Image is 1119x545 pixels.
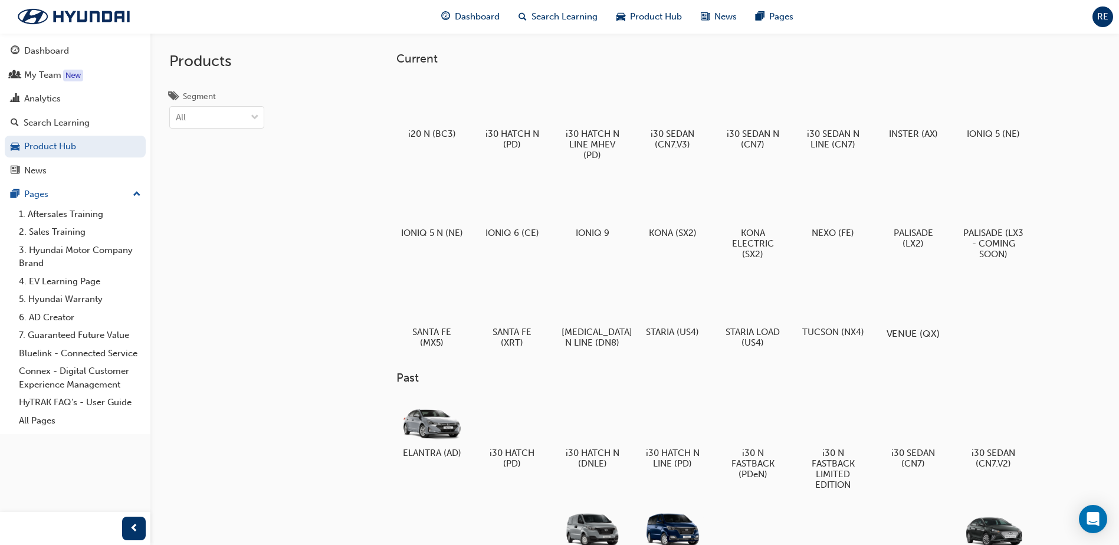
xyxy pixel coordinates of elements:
[24,116,90,130] div: Search Learning
[963,228,1025,260] h5: PALISADE (LX3 - COMING SOON)
[717,273,788,352] a: STARIA LOAD (US4)
[11,118,19,129] span: search-icon
[396,52,1067,65] h3: Current
[882,129,944,139] h5: INSTER (AX)
[396,371,1067,385] h3: Past
[562,228,624,238] h5: IONIQ 9
[642,228,704,238] h5: KONA (SX2)
[11,94,19,104] span: chart-icon
[798,395,868,495] a: i30 N FASTBACK LIMITED EDITION
[396,273,467,352] a: SANTA FE (MX5)
[455,10,500,24] span: Dashboard
[531,10,598,24] span: Search Learning
[562,448,624,469] h5: i30 HATCH N (DNLE)
[519,9,527,24] span: search-icon
[642,327,704,337] h5: STARIA (US4)
[11,142,19,152] span: car-icon
[562,327,624,348] h5: [MEDICAL_DATA] N LINE (DN8)
[481,228,543,238] h5: IONIQ 6 (CE)
[6,4,142,29] img: Trak
[557,395,628,474] a: i30 HATCH N (DNLE)
[802,327,864,337] h5: TUCSON (NX4)
[802,129,864,150] h5: i30 SEDAN N LINE (CN7)
[169,92,178,103] span: tags-icon
[14,205,146,224] a: 1. Aftersales Training
[24,164,47,178] div: News
[642,448,704,469] h5: i30 HATCH N LINE (PD)
[717,174,788,264] a: KONA ELECTRIC (SX2)
[882,448,944,469] h5: i30 SEDAN (CN7)
[396,174,467,242] a: IONIQ 5 N (NE)
[5,38,146,183] button: DashboardMy TeamAnalyticsSearch LearningProduct HubNews
[5,183,146,205] button: Pages
[14,308,146,327] a: 6. AD Creator
[882,228,944,249] h5: PALISADE (LX2)
[14,272,146,291] a: 4. EV Learning Page
[958,395,1029,474] a: i30 SEDAN (CN7.V2)
[481,129,543,150] h5: i30 HATCH N (PD)
[691,5,746,29] a: news-iconNews
[5,112,146,134] a: Search Learning
[557,273,628,352] a: [MEDICAL_DATA] N LINE (DN8)
[477,273,547,352] a: SANTA FE (XRT)
[24,68,61,82] div: My Team
[557,75,628,165] a: i30 HATCH N LINE MHEV (PD)
[722,228,784,260] h5: KONA ELECTRIC (SX2)
[11,70,19,81] span: people-icon
[401,129,463,139] h5: i20 N (BC3)
[717,395,788,484] a: i30 N FASTBACK (PDeN)
[637,174,708,242] a: KONA (SX2)
[1092,6,1113,27] button: RE
[630,10,682,24] span: Product Hub
[878,174,949,253] a: PALISADE (LX2)
[798,273,868,342] a: TUCSON (NX4)
[746,5,803,29] a: pages-iconPages
[401,228,463,238] h5: IONIQ 5 N (NE)
[5,88,146,110] a: Analytics
[701,9,710,24] span: news-icon
[798,75,868,154] a: i30 SEDAN N LINE (CN7)
[11,46,19,57] span: guage-icon
[637,273,708,342] a: STARIA (US4)
[637,75,708,154] a: i30 SEDAN (CN7.V3)
[1079,505,1107,533] div: Open Intercom Messenger
[1097,10,1108,24] span: RE
[5,40,146,62] a: Dashboard
[481,327,543,348] h5: SANTA FE (XRT)
[169,52,264,71] h2: Products
[24,44,69,58] div: Dashboard
[14,326,146,344] a: 7. Guaranteed Future Value
[481,448,543,469] h5: i30 HATCH (PD)
[717,75,788,154] a: i30 SEDAN N (CN7)
[130,521,139,536] span: prev-icon
[441,9,450,24] span: guage-icon
[477,174,547,242] a: IONIQ 6 (CE)
[802,228,864,238] h5: NEXO (FE)
[5,160,146,182] a: News
[14,412,146,430] a: All Pages
[401,448,463,458] h5: ELANTRA (AD)
[14,344,146,363] a: Bluelink - Connected Service
[562,129,624,160] h5: i30 HATCH N LINE MHEV (PD)
[396,75,467,143] a: i20 N (BC3)
[878,75,949,143] a: INSTER (AX)
[756,9,764,24] span: pages-icon
[714,10,737,24] span: News
[802,448,864,490] h5: i30 N FASTBACK LIMITED EDITION
[11,166,19,176] span: news-icon
[5,64,146,86] a: My Team
[963,448,1025,469] h5: i30 SEDAN (CN7.V2)
[396,395,467,463] a: ELANTRA (AD)
[878,395,949,474] a: i30 SEDAN (CN7)
[251,110,259,126] span: down-icon
[557,174,628,242] a: IONIQ 9
[477,75,547,154] a: i30 HATCH N (PD)
[958,75,1029,143] a: IONIQ 5 (NE)
[637,395,708,474] a: i30 HATCH N LINE (PD)
[133,187,141,202] span: up-icon
[963,129,1025,139] h5: IONIQ 5 (NE)
[432,5,509,29] a: guage-iconDashboard
[722,327,784,348] h5: STARIA LOAD (US4)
